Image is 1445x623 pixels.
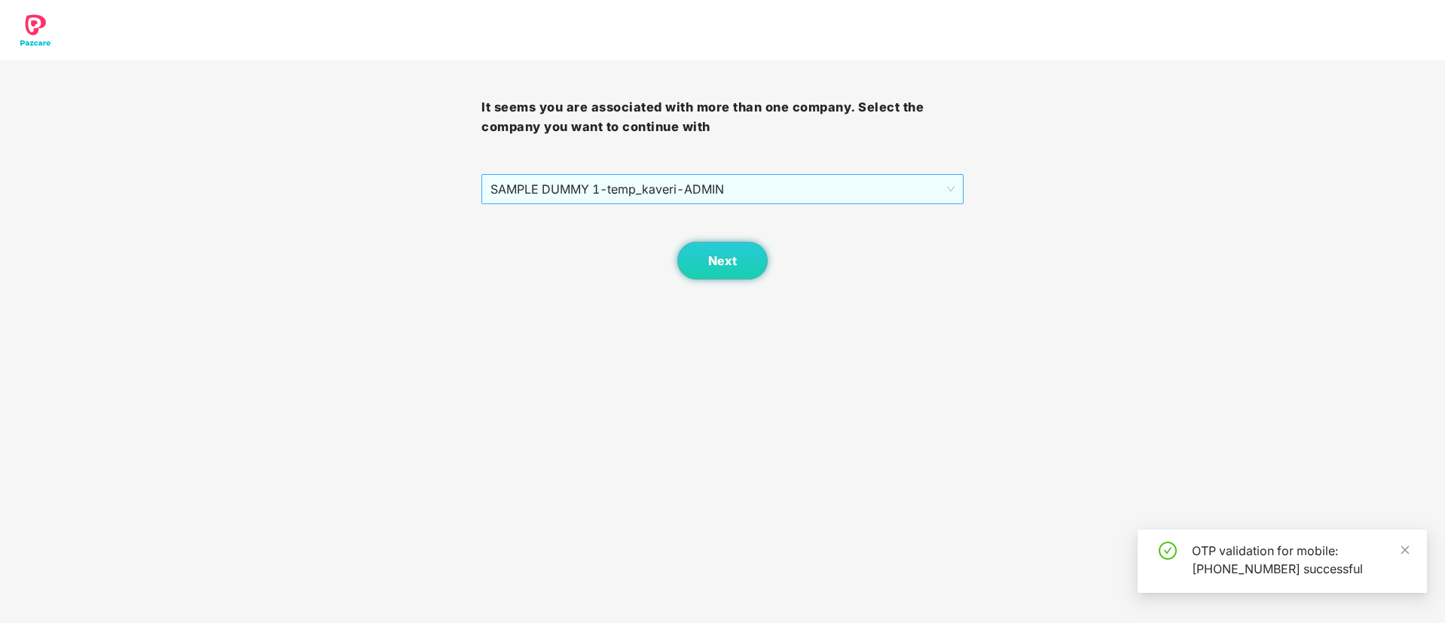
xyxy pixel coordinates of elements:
[481,98,963,136] h3: It seems you are associated with more than one company. Select the company you want to continue with
[1192,542,1409,578] div: OTP validation for mobile: [PHONE_NUMBER] successful
[1400,545,1410,555] span: close
[1159,542,1177,560] span: check-circle
[708,254,737,268] span: Next
[490,175,954,203] span: SAMPLE DUMMY 1 - temp_kaveri - ADMIN
[677,242,768,279] button: Next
